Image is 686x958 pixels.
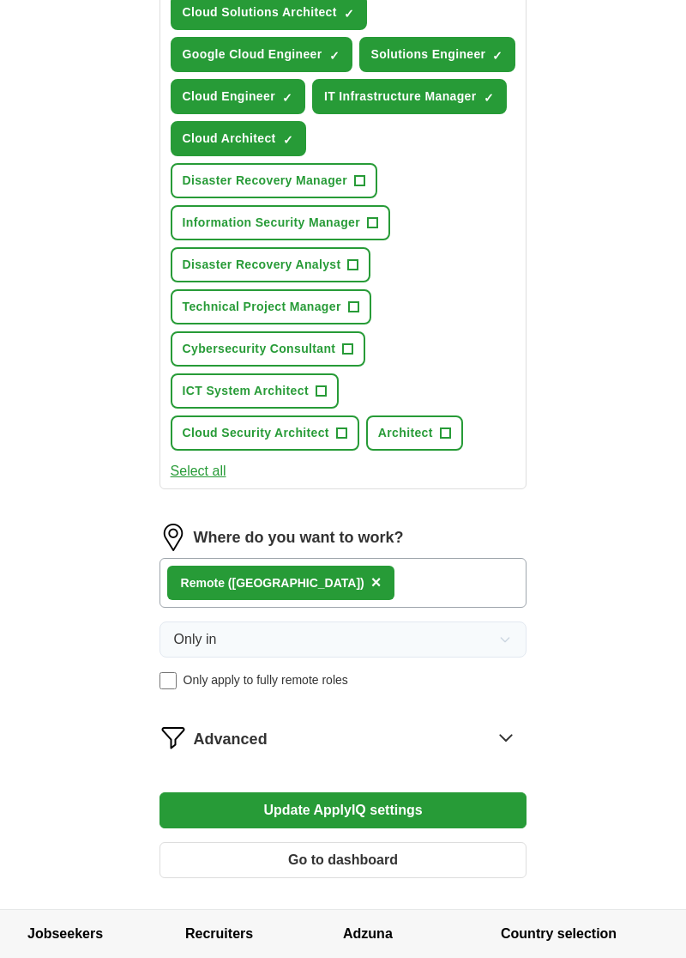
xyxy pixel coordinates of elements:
[312,79,507,114] button: IT Infrastructure Manager✓
[171,247,371,282] button: Disaster Recovery Analyst
[183,256,341,274] span: Disaster Recovery Analyst
[171,163,377,198] button: Disaster Recovery Manager
[159,792,527,828] button: Update ApplyIQ settings
[183,214,360,232] span: Information Security Manager
[171,289,371,324] button: Technical Project Manager
[344,7,354,21] span: ✓
[183,130,276,148] span: Cloud Architect
[371,573,382,591] span: ×
[183,424,329,442] span: Cloud Security Architect
[171,79,305,114] button: Cloud Engineer✓
[159,621,527,658] button: Only in
[171,331,366,367] button: Cybersecurity Consultant
[183,382,309,400] span: ICT System Architect
[183,340,336,358] span: Cybersecurity Consultant
[324,88,477,106] span: IT Infrastructure Manager
[183,298,341,316] span: Technical Project Manager
[282,91,292,105] span: ✓
[371,45,486,64] span: Solutions Engineer
[183,88,275,106] span: Cloud Engineer
[181,574,364,592] div: Remote ([GEOGRAPHIC_DATA])
[183,45,322,64] span: Google Cloud Engineer
[174,629,217,650] span: Only in
[171,415,359,451] button: Cloud Security Architect
[171,205,390,240] button: Information Security Manager
[501,910,659,958] h4: Country selection
[492,49,502,63] span: ✓
[366,415,463,451] button: Architect
[159,672,177,689] input: Only apply to fully remote roles
[194,728,268,751] span: Advanced
[183,3,337,21] span: Cloud Solutions Architect
[194,526,404,549] label: Where do you want to work?
[159,842,527,878] button: Go to dashboard
[283,133,293,147] span: ✓
[171,37,352,72] button: Google Cloud Engineer✓
[159,524,187,551] img: location.png
[184,671,348,689] span: Only apply to fully remote roles
[159,724,187,751] img: filter
[171,121,306,156] button: Cloud Architect✓
[371,570,382,596] button: ×
[329,49,340,63] span: ✓
[378,424,433,442] span: Architect
[183,172,347,190] span: Disaster Recovery Manager
[171,461,226,482] button: Select all
[484,91,494,105] span: ✓
[171,373,339,409] button: ICT System Architect
[359,37,516,72] button: Solutions Engineer✓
